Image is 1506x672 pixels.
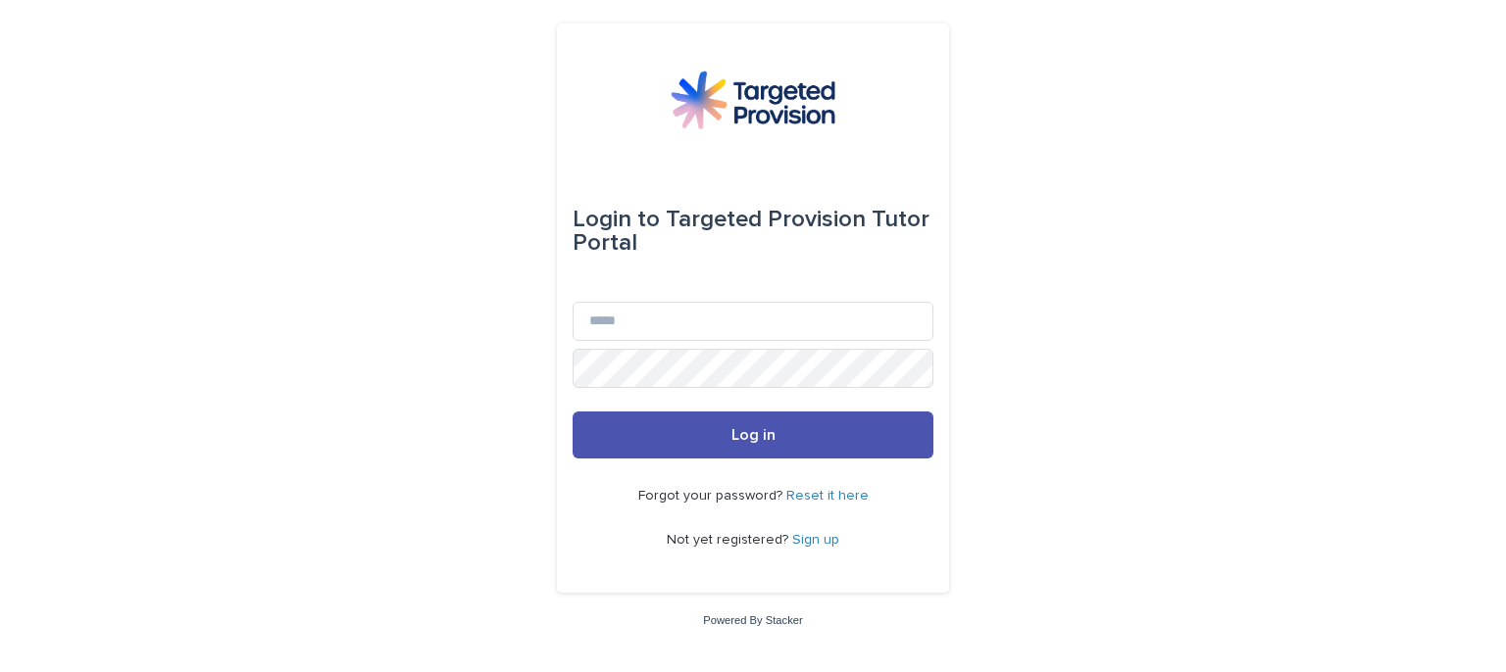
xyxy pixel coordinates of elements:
a: Reset it here [786,489,869,503]
button: Log in [573,411,933,458]
span: Not yet registered? [667,533,792,547]
a: Sign up [792,533,839,547]
span: Forgot your password? [638,489,786,503]
span: Log in [731,427,776,443]
img: M5nRWzHhSzIhMunXDL62 [671,71,835,129]
a: Powered By Stacker [703,614,802,626]
div: Targeted Provision Tutor Portal [573,192,933,270]
span: Login to [573,208,660,231]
